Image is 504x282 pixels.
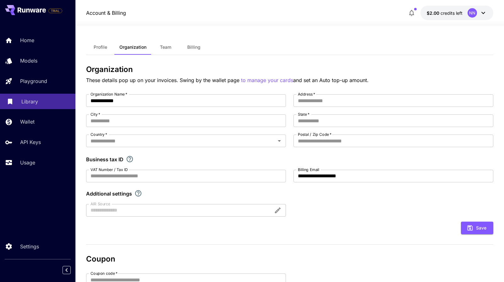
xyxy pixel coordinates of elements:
[298,112,310,117] label: State
[90,167,128,172] label: VAT Number / Tax ID
[441,10,463,16] span: credits left
[420,6,493,20] button: $2.00NN
[298,91,315,97] label: Address
[20,243,39,250] p: Settings
[187,44,200,50] span: Billing
[90,112,100,117] label: City
[119,44,146,50] span: Organization
[20,36,34,44] p: Home
[427,10,441,16] span: $2.00
[241,76,293,84] button: to manage your cards
[298,132,331,137] label: Postal / Zip Code
[67,264,75,276] div: Collapse sidebar
[20,57,37,64] p: Models
[86,190,132,197] p: Additional settings
[293,77,369,83] span: and set an Auto top-up amount.
[20,138,41,146] p: API Keys
[90,91,127,97] label: Organization Name
[90,201,110,207] label: AIR Source
[86,255,493,263] h3: Coupon
[48,7,62,14] span: Add your payment card to enable full platform functionality.
[86,77,241,83] span: These details pop up on your invoices. Swing by the wallet page
[468,8,477,18] div: NN
[90,132,107,137] label: Country
[134,190,142,197] svg: Explore additional customization settings
[427,10,463,16] div: $2.00
[20,118,35,125] p: Wallet
[298,167,319,172] label: Billing Email
[63,266,71,274] button: Collapse sidebar
[20,159,35,166] p: Usage
[86,65,493,74] h3: Organization
[90,271,118,276] label: Coupon code
[49,8,62,13] span: TRIAL
[20,77,47,85] p: Playground
[461,222,493,235] button: Save
[94,44,107,50] span: Profile
[86,9,126,17] nav: breadcrumb
[160,44,171,50] span: Team
[86,9,126,17] a: Account & Billing
[21,98,38,105] p: Library
[86,156,123,163] p: Business tax ID
[275,136,284,145] button: Open
[126,155,134,163] svg: If you are a business tax registrant, please enter your business tax ID here.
